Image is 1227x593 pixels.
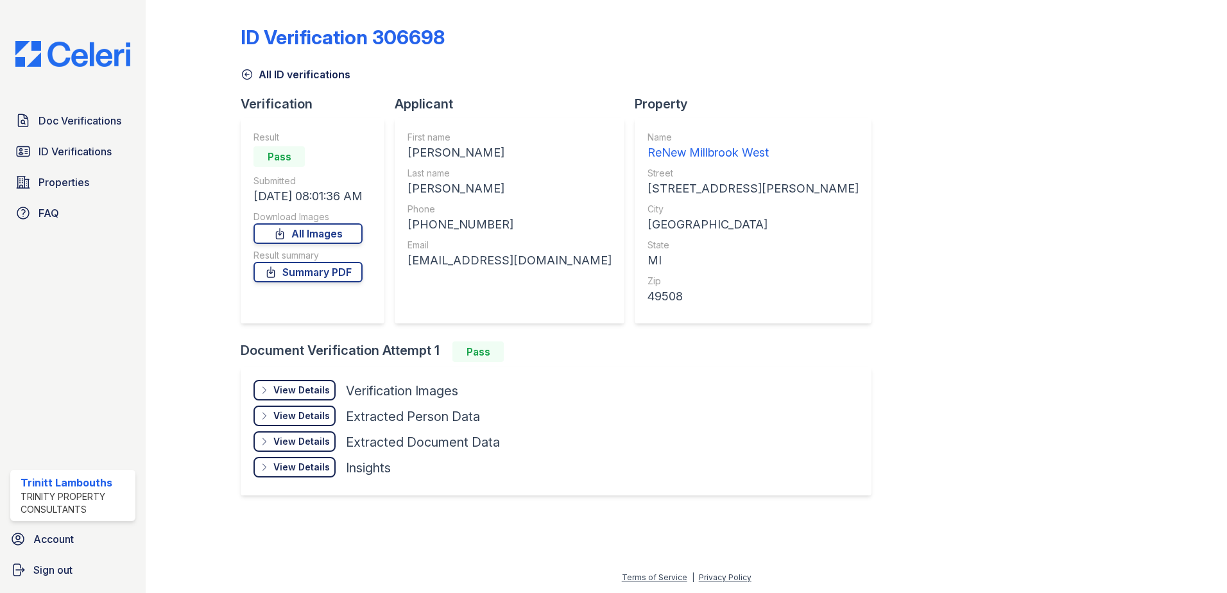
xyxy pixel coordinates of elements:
[648,167,859,180] div: Street
[39,113,121,128] span: Doc Verifications
[635,95,882,113] div: Property
[21,475,130,490] div: Trinitt Lambouths
[253,146,305,167] div: Pass
[648,216,859,234] div: [GEOGRAPHIC_DATA]
[39,205,59,221] span: FAQ
[648,252,859,270] div: MI
[33,531,74,547] span: Account
[408,203,612,216] div: Phone
[408,252,612,270] div: [EMAIL_ADDRESS][DOMAIN_NAME]
[273,409,330,422] div: View Details
[241,26,445,49] div: ID Verification 306698
[408,180,612,198] div: [PERSON_NAME]
[10,139,135,164] a: ID Verifications
[648,131,859,144] div: Name
[648,288,859,305] div: 49508
[648,180,859,198] div: [STREET_ADDRESS][PERSON_NAME]
[408,167,612,180] div: Last name
[273,435,330,448] div: View Details
[253,131,363,144] div: Result
[5,41,141,67] img: CE_Logo_Blue-a8612792a0a2168367f1c8372b55b34899dd931a85d93a1a3d3e32e68fde9ad4.png
[408,131,612,144] div: First name
[253,223,363,244] a: All Images
[273,384,330,397] div: View Details
[5,526,141,552] a: Account
[346,459,391,477] div: Insights
[452,341,504,362] div: Pass
[241,95,395,113] div: Verification
[39,144,112,159] span: ID Verifications
[648,239,859,252] div: State
[253,262,363,282] a: Summary PDF
[648,275,859,288] div: Zip
[408,216,612,234] div: [PHONE_NUMBER]
[253,211,363,223] div: Download Images
[692,572,694,582] div: |
[241,67,350,82] a: All ID verifications
[39,175,89,190] span: Properties
[273,461,330,474] div: View Details
[408,239,612,252] div: Email
[648,144,859,162] div: ReNew Millbrook West
[253,249,363,262] div: Result summary
[33,562,73,578] span: Sign out
[346,382,458,400] div: Verification Images
[408,144,612,162] div: [PERSON_NAME]
[699,572,751,582] a: Privacy Policy
[346,408,480,425] div: Extracted Person Data
[5,557,141,583] a: Sign out
[10,108,135,133] a: Doc Verifications
[253,175,363,187] div: Submitted
[21,490,130,516] div: Trinity Property Consultants
[648,131,859,162] a: Name ReNew Millbrook West
[622,572,687,582] a: Terms of Service
[10,200,135,226] a: FAQ
[395,95,635,113] div: Applicant
[346,433,500,451] div: Extracted Document Data
[648,203,859,216] div: City
[10,169,135,195] a: Properties
[241,341,882,362] div: Document Verification Attempt 1
[253,187,363,205] div: [DATE] 08:01:36 AM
